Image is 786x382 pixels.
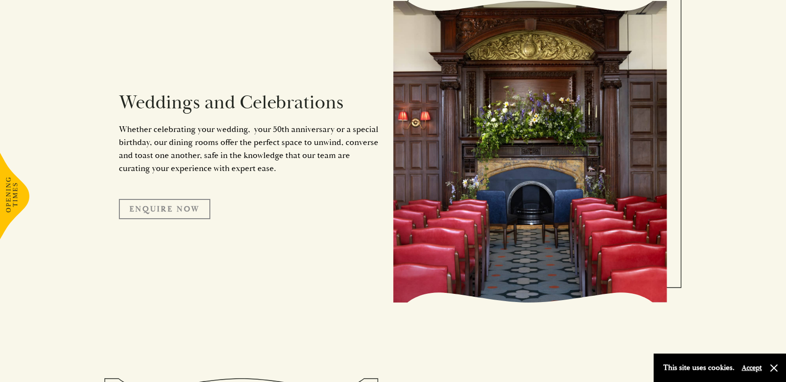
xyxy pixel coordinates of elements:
[769,363,779,373] button: Close and accept
[663,361,734,375] p: This site uses cookies.
[119,199,210,219] a: Enquire Now
[119,91,379,114] h2: Weddings and Celebrations
[119,123,379,175] p: Whether celebrating your wedding, your 50th anniversary or a special birthday, our dining rooms o...
[742,363,762,372] button: Accept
